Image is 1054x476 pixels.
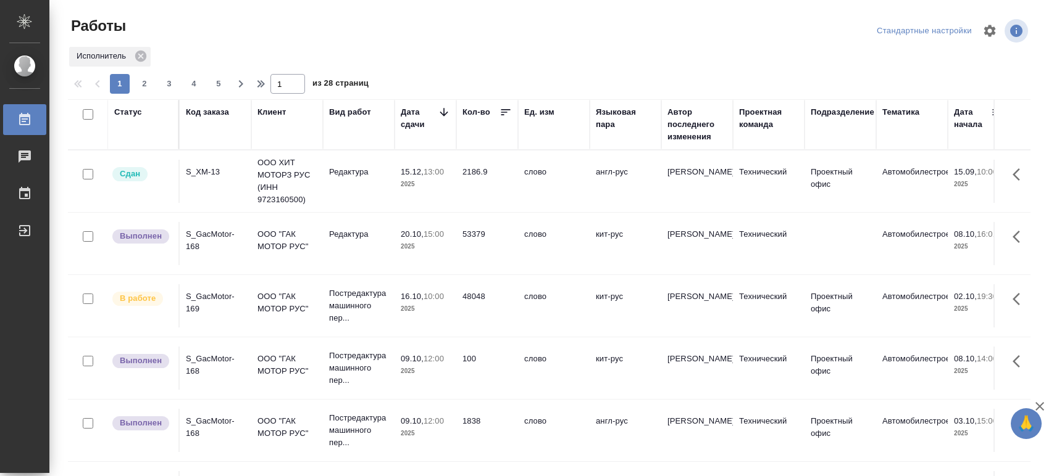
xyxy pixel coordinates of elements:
p: ООО "ГАК МОТОР РУС" [257,415,317,440]
span: 4 [184,78,204,90]
div: Дата сдачи [401,106,438,131]
td: 2186.9 [456,160,518,203]
p: 15:00 [424,229,444,239]
td: Технический [733,347,805,390]
p: 2025 [954,240,1003,253]
p: 19:30 [977,292,997,301]
p: 2025 [954,427,1003,440]
td: [PERSON_NAME] [661,222,733,265]
div: Исполнитель завершил работу [111,228,172,245]
span: 5 [209,78,228,90]
button: Здесь прячутся важные кнопки [1005,284,1035,314]
div: Вид работ [329,106,371,118]
td: слово [518,347,590,390]
p: 2025 [401,365,450,377]
p: Выполнен [120,417,162,429]
div: S_GacMotor-169 [186,290,245,315]
td: кит-рус [590,284,661,327]
td: 1838 [456,409,518,452]
div: S_GacMotor-168 [186,353,245,377]
div: Исполнитель завершил работу [111,415,172,432]
div: Кол-во [462,106,490,118]
span: 2 [135,78,154,90]
td: Технический [733,222,805,265]
td: [PERSON_NAME] [661,347,733,390]
td: Технический [733,409,805,452]
span: 🙏 [1016,411,1037,437]
td: Проектный офис [805,347,876,390]
p: 2025 [401,427,450,440]
p: Выполнен [120,230,162,242]
td: 48048 [456,284,518,327]
td: Проектный офис [805,284,876,327]
p: Постредактура машинного пер... [329,412,388,449]
td: Технический [733,284,805,327]
div: Языковая пара [596,106,655,131]
p: Редактура [329,166,388,178]
div: Статус [114,106,142,118]
button: 4 [184,74,204,94]
div: Исполнитель выполняет работу [111,290,172,307]
p: 2025 [401,178,450,191]
p: В работе [120,292,156,305]
div: Исполнитель завершил работу [111,353,172,369]
div: Тематика [882,106,919,118]
p: 09.10, [401,416,424,425]
td: кит-рус [590,222,661,265]
td: [PERSON_NAME] [661,284,733,327]
td: 53379 [456,222,518,265]
p: 12:00 [424,416,444,425]
span: Работы [68,16,126,36]
td: Технический [733,160,805,203]
td: [PERSON_NAME] [661,160,733,203]
p: ООО "ГАК МОТОР РУС" [257,228,317,253]
p: 15.12, [401,167,424,176]
p: 03.10, [954,416,977,425]
p: Автомобилестроение [882,228,942,240]
p: Автомобилестроение [882,415,942,427]
div: Клиент [257,106,286,118]
button: 2 [135,74,154,94]
td: [PERSON_NAME] [661,409,733,452]
p: 16:01 [977,229,997,239]
span: Настроить таблицу [975,16,1005,46]
p: 2025 [954,303,1003,315]
button: Здесь прячутся важные кнопки [1005,409,1035,438]
p: 12:00 [424,354,444,363]
p: ООО ХИТ МОТОРЗ РУС (ИНН 9723160500) [257,157,317,206]
div: S_XM-13 [186,166,245,178]
p: 10:00 [977,167,997,176]
td: англ-рус [590,160,661,203]
span: 3 [159,78,179,90]
span: Посмотреть информацию [1005,19,1031,43]
button: Здесь прячутся важные кнопки [1005,222,1035,252]
div: Код заказа [186,106,229,118]
td: англ-рус [590,409,661,452]
span: из 28 страниц [312,76,369,94]
div: Дата начала [954,106,991,131]
p: Автомобилестроение [882,353,942,365]
p: 09.10, [401,354,424,363]
p: Постредактура машинного пер... [329,350,388,387]
p: 2025 [401,303,450,315]
div: Исполнитель [69,47,151,67]
button: Здесь прячутся важные кнопки [1005,160,1035,189]
p: 15:00 [977,416,997,425]
p: Постредактура машинного пер... [329,287,388,324]
td: Проектный офис [805,160,876,203]
p: 2025 [401,240,450,253]
p: 13:00 [424,167,444,176]
div: Проектная команда [739,106,798,131]
p: 10:00 [424,292,444,301]
button: Здесь прячутся важные кнопки [1005,347,1035,376]
div: S_GacMotor-168 [186,415,245,440]
p: 2025 [954,178,1003,191]
button: 🙏 [1011,408,1042,439]
div: Подразделение [811,106,874,118]
p: 08.10, [954,354,977,363]
p: Сдан [120,168,140,180]
div: Ед. изм [524,106,554,118]
td: слово [518,284,590,327]
p: 2025 [954,365,1003,377]
div: S_GacMotor-168 [186,228,245,253]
